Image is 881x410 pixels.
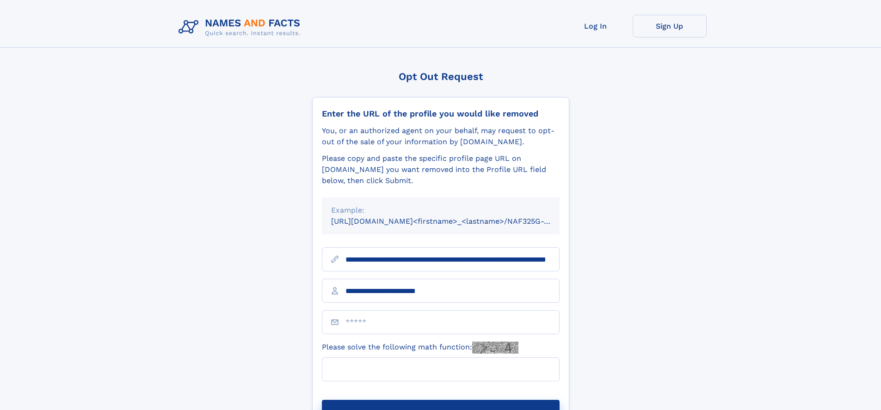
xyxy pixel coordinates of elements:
[322,153,560,186] div: Please copy and paste the specific profile page URL on [DOMAIN_NAME] you want removed into the Pr...
[322,342,518,354] label: Please solve the following math function:
[322,109,560,119] div: Enter the URL of the profile you would like removed
[322,125,560,147] div: You, or an authorized agent on your behalf, may request to opt-out of the sale of your informatio...
[312,71,569,82] div: Opt Out Request
[633,15,707,37] a: Sign Up
[559,15,633,37] a: Log In
[331,205,550,216] div: Example:
[331,217,577,226] small: [URL][DOMAIN_NAME]<firstname>_<lastname>/NAF325G-xxxxxxxx
[175,15,308,40] img: Logo Names and Facts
